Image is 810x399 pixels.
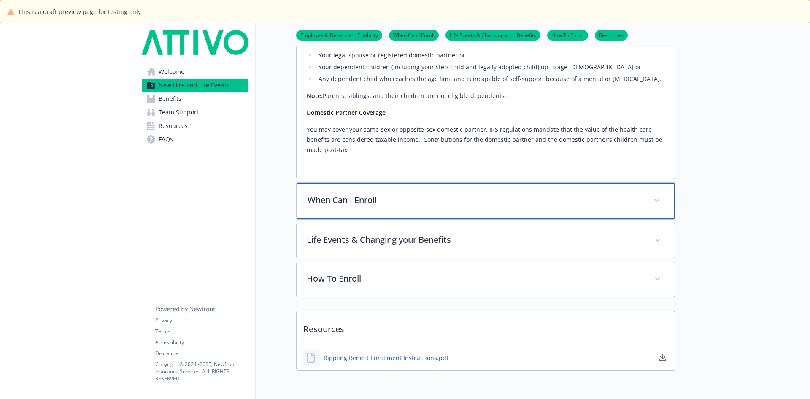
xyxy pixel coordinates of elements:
a: New Hire and Life Events [142,79,248,92]
a: Benefits [142,92,248,106]
a: Accessibility [155,339,248,346]
li: Your legal spouse or registered domestic partner or [316,50,664,60]
span: Resources [159,119,188,133]
div: When Can I Enroll [297,183,675,219]
p: Copyright © 2024 - 2025 , Newfront Insurance Services, ALL RIGHTS RESERVED [155,361,248,382]
a: Disclaimer [155,350,248,357]
span: Benefits [159,92,181,106]
a: Privacy [155,317,248,324]
span: FAQs [159,133,173,146]
strong: Domestic Partner Coverage [307,109,386,117]
span: New Hire and Life Events [159,79,229,92]
span: Team Support [159,106,199,119]
span: This is a draft preview page for testing only [18,7,141,16]
a: When Can I Enroll [389,31,439,39]
p: Parents, siblings, and their children are not eligible dependents. [307,91,664,101]
a: How To Enroll [547,31,588,39]
a: Resources [595,31,628,39]
div: Life Events & Changing your Benefits [297,223,675,258]
a: Resources [142,119,248,133]
p: Resources [297,311,675,342]
span: Welcome [159,65,184,79]
p: How To Enroll [307,272,644,285]
li: Any dependent child who reaches the age limit and is incapable of self-support because of a menta... [316,74,664,84]
p: You may cover your same-sex or opposite-sex domestic partner. IRS regulations mandate that the va... [307,125,664,155]
div: How To Enroll [297,262,675,297]
p: Life Events & Changing your Benefits [307,233,644,246]
a: Terms [155,328,248,335]
a: Team Support [142,106,248,119]
a: download document [658,353,668,363]
strong: Note: [307,92,323,100]
a: Welcome [142,65,248,79]
a: FAQs [142,133,248,146]
a: Employee & Dependent Eligibility [296,31,382,39]
p: When Can I Enroll [308,194,643,206]
li: Your dependent children (including your step-child and legally adopted child) up to age [DEMOGRAP... [316,62,664,72]
a: Rippling Benefit Enrollment Instructions.pdf [324,353,448,362]
a: Life Events & Changing your Benefits [445,31,540,39]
